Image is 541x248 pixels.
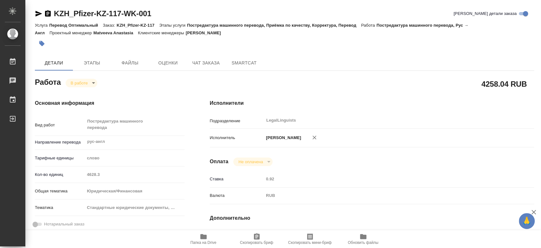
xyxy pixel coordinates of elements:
button: Скопировать мини-бриф [283,230,337,248]
span: SmartCat [229,59,259,67]
p: Тематика [35,204,85,211]
p: [PERSON_NAME] [186,30,226,35]
h4: Оплата [210,158,229,165]
p: Заказ: [103,23,116,28]
div: В работе [233,158,272,166]
p: Подразделение [210,118,264,124]
div: слово [85,153,184,164]
button: Не оплачена [236,159,265,164]
h2: Работа [35,76,61,87]
p: Проектный менеджер [49,30,93,35]
span: Скопировать мини-бриф [288,240,332,245]
button: Скопировать ссылку [44,10,52,17]
p: Услуга [35,23,49,28]
p: Кол-во единиц [35,171,85,178]
h4: Дополнительно [210,214,534,222]
span: Нотариальный заказ [44,221,84,227]
span: Обновить файлы [348,240,378,245]
h4: Исполнители [210,99,534,107]
p: Этапы услуги [159,23,187,28]
button: 🙏 [519,213,535,229]
p: Исполнитель [210,135,264,141]
span: Этапы [77,59,107,67]
span: Чат заказа [191,59,221,67]
p: Постредактура машинного перевода, Приёмка по качеству, Корректура, Перевод [187,23,361,28]
span: Папка на Drive [190,240,216,245]
p: Тарифные единицы [35,155,85,161]
button: Обновить файлы [337,230,390,248]
span: Скопировать бриф [240,240,273,245]
div: Стандартные юридические документы, договоры, уставы [85,202,184,213]
p: Работа [361,23,377,28]
span: Файлы [115,59,145,67]
button: Добавить тэг [35,37,49,50]
button: Удалить исполнителя [307,131,321,144]
input: Пустое поле [264,174,507,184]
button: Скопировать бриф [230,230,283,248]
button: Скопировать ссылку для ЯМессенджера [35,10,42,17]
h2: 4258.04 RUB [481,78,527,89]
span: [PERSON_NAME] детали заказа [454,10,517,17]
button: Папка на Drive [177,230,230,248]
span: Детали [39,59,69,67]
span: 🙏 [521,214,532,228]
p: Направление перевода [35,139,85,145]
p: Matveeva Anastasia [93,30,138,35]
p: Клиентские менеджеры [138,30,186,35]
p: Общая тематика [35,188,85,194]
div: В работе [66,79,97,87]
button: В работе [69,80,90,86]
p: Перевод Оптимальный [49,23,103,28]
span: Оценки [153,59,183,67]
p: Валюта [210,192,264,199]
p: [PERSON_NAME] [264,135,301,141]
input: Пустое поле [85,170,184,179]
a: KZH_Pfizer-KZ-117-WK-001 [54,9,151,18]
p: Вид работ [35,122,85,128]
div: RUB [264,190,507,201]
div: Юридическая/Финансовая [85,186,184,197]
p: Ставка [210,176,264,182]
h4: Основная информация [35,99,184,107]
p: KZH_Pfizer-KZ-117 [117,23,159,28]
